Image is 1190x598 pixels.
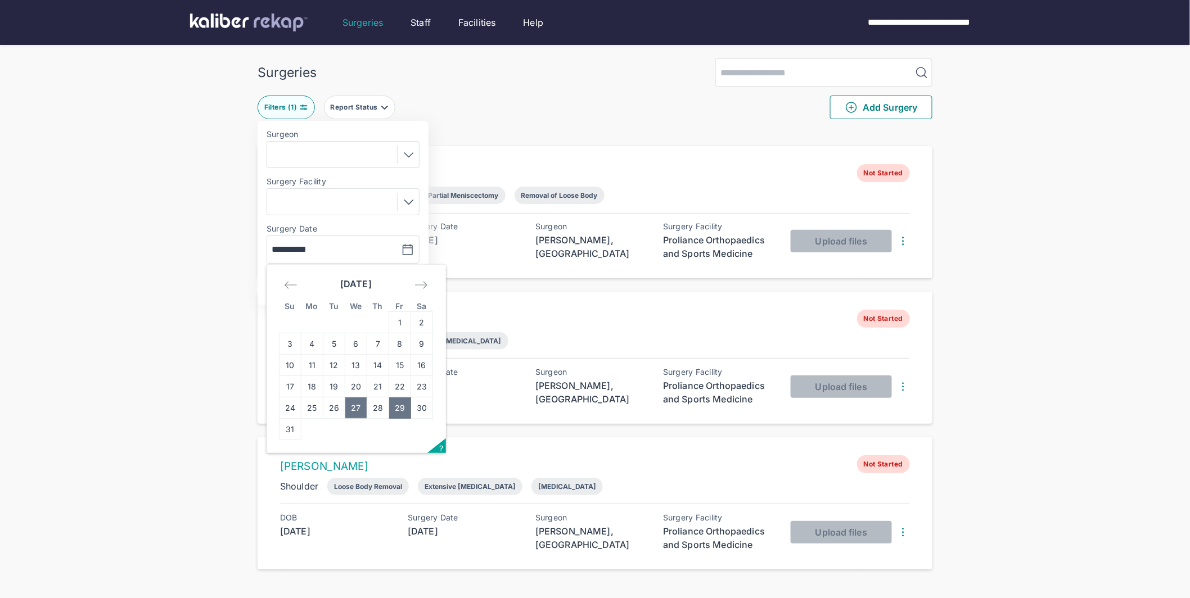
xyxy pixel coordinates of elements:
[367,355,389,376] td: Thursday, August 14, 2025
[329,301,339,311] small: Tu
[389,333,411,355] td: Friday, August 8, 2025
[538,482,596,491] div: [MEDICAL_DATA]
[521,191,598,200] div: Removal of Loose Body
[663,222,776,231] div: Surgery Facility
[663,233,776,260] div: Proliance Orthopaedics and Sports Medicine
[264,103,299,112] div: Filters ( 1 )
[815,527,867,538] span: Upload files
[367,333,389,355] td: Thursday, August 7, 2025
[395,301,404,311] small: Fr
[896,234,910,248] img: DotsThreeVertical.31cb0eda.svg
[267,224,420,233] label: Surgery Date
[280,524,393,538] div: [DATE]
[258,65,317,80] div: Surgeries
[408,379,520,392] div: [DATE]
[444,337,502,345] div: [MEDICAL_DATA]
[535,233,648,260] div: [PERSON_NAME], [GEOGRAPHIC_DATA]
[301,376,323,397] td: Monday, August 18, 2025
[815,235,867,247] span: Upload files
[535,379,648,406] div: [PERSON_NAME], [GEOGRAPHIC_DATA]
[411,312,433,333] td: Saturday, August 2, 2025
[280,333,301,355] td: Sunday, August 3, 2025
[535,222,648,231] div: Surgeon
[279,275,303,295] div: Move backward to switch to the previous month.
[367,397,389,419] td: Thursday, August 28, 2025
[323,376,345,397] td: Tuesday, August 19, 2025
[411,333,433,355] td: Saturday, August 9, 2025
[411,376,433,397] td: Saturday, August 23, 2025
[791,521,892,543] button: Upload files
[663,379,776,406] div: Proliance Orthopaedics and Sports Medicine
[323,333,345,355] td: Tuesday, August 5, 2025
[323,355,345,376] td: Tuesday, August 12, 2025
[324,96,395,119] button: Report Status
[299,103,308,112] img: faders-horizontal-teal.edb3eaa8.svg
[345,397,367,419] td: Wednesday, August 27, 2025
[857,164,910,182] span: Not Started
[267,130,420,139] label: Surgeon
[280,513,393,522] div: DOB
[791,230,892,252] button: Upload files
[535,513,648,522] div: Surgeon
[845,101,917,114] span: Add Surgery
[190,13,308,31] img: kaliber labs logo
[411,16,431,29] a: Staff
[408,513,520,522] div: Surgery Date
[380,103,389,112] img: filter-caret-down-grey.b3560631.svg
[411,397,433,419] td: Saturday, August 30, 2025
[258,128,932,142] div: 3 entries
[845,101,858,114] img: PlusCircleGreen.5fd88d77.svg
[340,278,372,289] strong: [DATE]
[417,301,427,311] small: Sa
[258,96,315,119] button: Filters (1)
[791,375,892,398] button: Upload files
[334,482,402,491] div: Loose Body Removal
[663,513,776,522] div: Surgery Facility
[429,191,499,200] div: Partial Meniscectomy
[408,368,520,377] div: Surgery Date
[535,524,648,551] div: [PERSON_NAME], [GEOGRAPHIC_DATA]
[267,265,445,453] div: Calendar
[345,376,367,397] td: Wednesday, August 20, 2025
[408,222,520,231] div: Surgery Date
[372,301,383,311] small: Th
[663,368,776,377] div: Surgery Facility
[350,301,362,311] small: We
[535,368,648,377] div: Surgeon
[280,479,318,493] div: Shoulder
[896,525,910,539] img: DotsThreeVertical.31cb0eda.svg
[330,103,380,112] div: Report Status
[408,233,520,247] div: [DATE]
[411,355,433,376] td: Saturday, August 16, 2025
[280,419,301,440] td: Sunday, August 31, 2025
[345,355,367,376] td: Wednesday, August 13, 2025
[439,443,443,453] span: ?
[301,355,323,376] td: Monday, August 11, 2025
[345,333,367,355] td: Wednesday, August 6, 2025
[285,301,295,311] small: Su
[367,376,389,397] td: Thursday, August 21, 2025
[815,381,867,392] span: Upload files
[857,310,910,328] span: Not Started
[280,376,301,397] td: Sunday, August 17, 2025
[389,376,411,397] td: Friday, August 22, 2025
[857,455,910,473] span: Not Started
[458,16,496,29] a: Facilities
[524,16,544,29] a: Help
[323,397,345,419] td: Tuesday, August 26, 2025
[280,397,301,419] td: Sunday, August 24, 2025
[915,66,928,79] img: MagnifyingGlass.1dc66aab.svg
[409,275,433,295] div: Move forward to switch to the next month.
[301,333,323,355] td: Monday, August 4, 2025
[280,355,301,376] td: Sunday, August 10, 2025
[896,380,910,393] img: DotsThreeVertical.31cb0eda.svg
[408,524,520,538] div: [DATE]
[425,482,516,491] div: Extensive [MEDICAL_DATA]
[342,16,383,29] a: Surgeries
[389,397,411,419] td: Selected. Friday, August 29, 2025
[389,312,411,333] td: Friday, August 1, 2025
